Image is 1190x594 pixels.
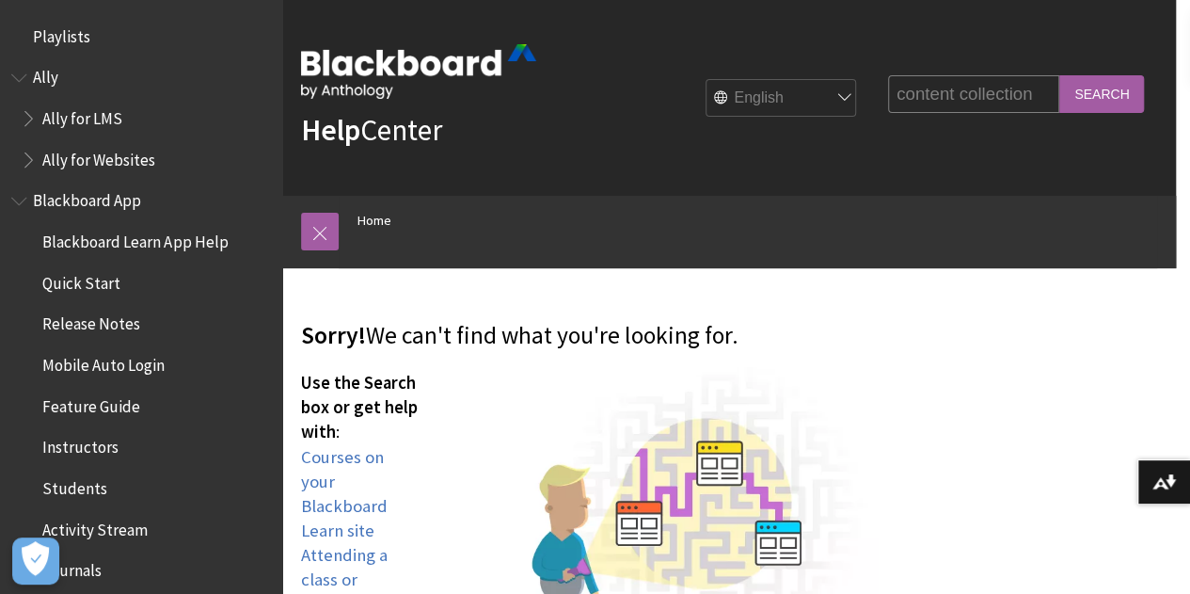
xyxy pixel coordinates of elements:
[42,432,119,458] span: Instructors
[301,319,879,353] p: We can't find what you're looking for.
[33,62,58,88] span: Ally
[42,103,122,128] span: Ally for LMS
[42,226,228,251] span: Blackboard Learn App Help
[301,320,366,350] span: Sorry!
[42,144,155,169] span: Ally for Websites
[301,44,536,99] img: Blackboard by Anthology
[42,555,102,581] span: Journals
[42,514,148,539] span: Activity Stream
[1059,75,1144,112] input: Search
[12,538,59,585] button: Ouvrir le centre de préférences
[42,349,165,375] span: Mobile Auto Login
[706,80,857,118] select: Site Language Selector
[301,446,388,543] a: Courses on your Blackboard Learn site
[42,473,107,498] span: Students
[11,62,271,176] nav: Book outline for Anthology Ally Help
[33,185,141,211] span: Blackboard App
[33,21,90,46] span: Playlists
[42,391,140,416] span: Feature Guide
[301,111,442,149] a: HelpCenter
[11,21,271,53] nav: Book outline for Playlists
[42,309,140,334] span: Release Notes
[42,267,120,293] span: Quick Start
[357,209,391,233] a: Home
[301,372,418,442] span: Use the Search box or get help with
[301,111,360,149] strong: Help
